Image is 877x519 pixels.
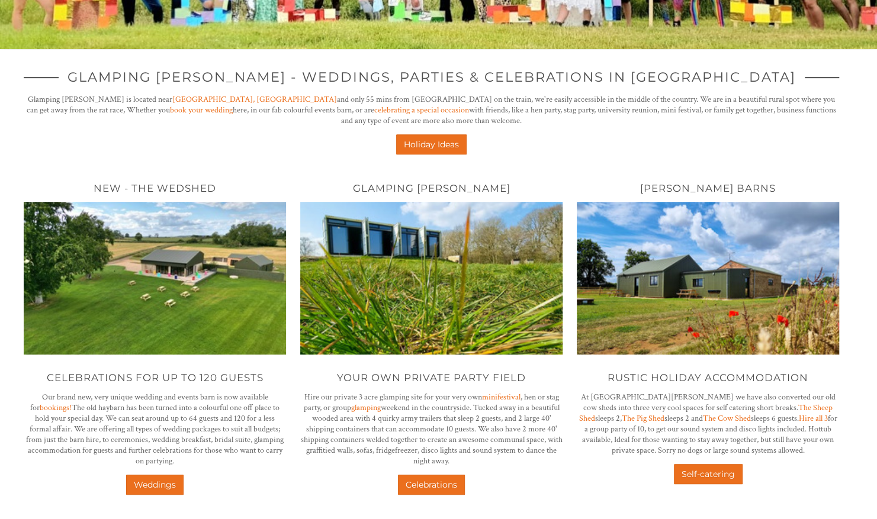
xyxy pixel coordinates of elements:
[170,105,233,115] a: book your wedding
[59,69,805,85] span: Glamping [PERSON_NAME] - Weddings, Parties & Celebrations in [GEOGRAPHIC_DATA]
[577,392,839,456] p: At [GEOGRAPHIC_DATA][PERSON_NAME] we have also converted our old cow sheds into three very cool s...
[703,413,751,424] a: The Cow Shed
[622,413,664,424] a: The Pig Shed
[300,372,563,383] h2: Your own private party field
[300,182,563,194] h2: Glamping [PERSON_NAME]
[300,392,563,466] p: Hire our private 3 acre glamping site for your very own , hen or stag party, or group weekend in ...
[579,402,833,424] a: The Sheep Shed
[126,475,184,495] a: Weddings
[351,402,381,413] a: glamping
[577,372,839,383] h2: Rustic holiday accommodation
[482,392,521,402] a: minifestival
[374,105,469,115] a: celebrating a special occasion
[577,202,839,354] img: 20210802_115430.original.full.jpg
[40,402,72,413] a: bookings!
[24,94,839,126] p: Glamping [PERSON_NAME] is located near and only 55 mins from [GEOGRAPHIC_DATA] on the train, we'r...
[24,182,286,194] h2: NEW - The Wedshed
[172,94,337,105] a: [GEOGRAPHIC_DATA], [GEOGRAPHIC_DATA]
[24,392,286,466] p: Our brand new, very unique wedding and events barn is now available for The old haybarn has been ...
[799,413,828,424] a: Hire all 3
[24,372,286,383] h2: Celebrations for up to 120 guests
[24,202,286,354] img: Wedshed_from_above.full.jpg
[396,134,467,154] a: Holiday Ideas
[398,475,465,495] a: Celebrations
[300,202,563,354] img: Glamping_T.full.jpg
[577,182,839,194] h2: [PERSON_NAME] Barns
[674,464,743,484] a: Self-catering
